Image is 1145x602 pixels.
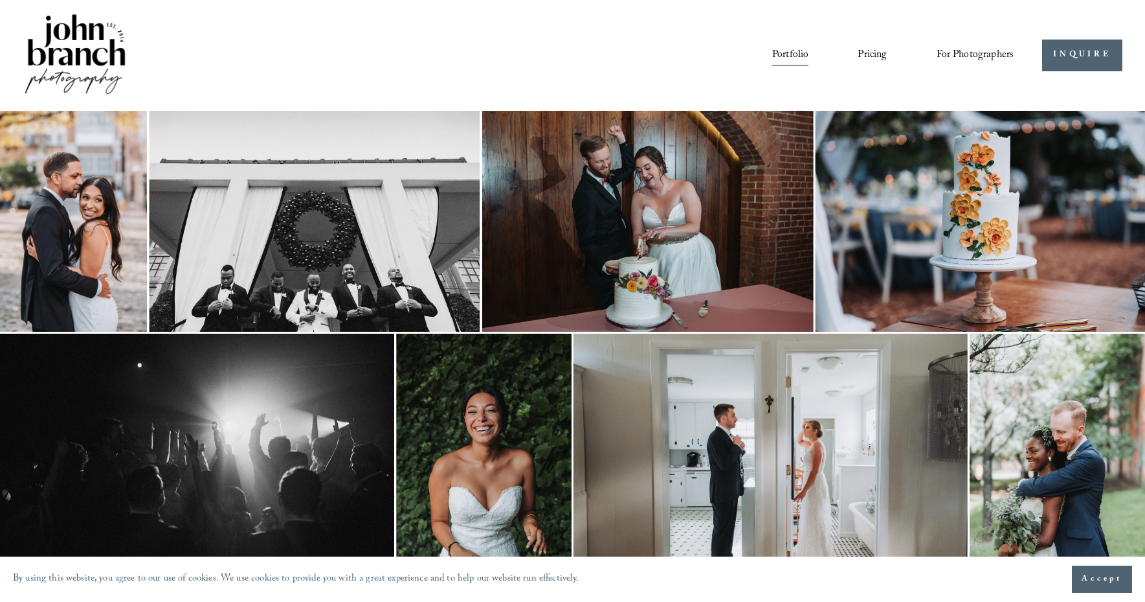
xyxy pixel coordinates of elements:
a: Pricing [858,44,887,66]
img: Group of men in tuxedos standing under a large wreath on a building's entrance. [149,111,480,332]
span: For Photographers [937,45,1014,65]
a: Portfolio [772,44,808,66]
a: folder dropdown [937,44,1014,66]
img: John Branch IV Photography [23,12,128,99]
img: Smiling bride in strapless white dress with green leafy background. [396,334,572,597]
button: Accept [1072,566,1132,593]
img: A bride and groom embrace outdoors, smiling; the bride holds a green bouquet, and the groom wears... [970,334,1145,597]
img: A couple is playfully cutting their wedding cake. The bride is wearing a white strapless gown, an... [482,111,814,332]
p: By using this website, you agree to our use of cookies. We use cookies to provide you with a grea... [13,570,579,589]
a: INQUIRE [1042,40,1122,71]
span: Accept [1082,573,1122,586]
img: A bride in a white dress and a groom in a suit preparing in adjacent rooms with a bathroom and ki... [573,334,968,597]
